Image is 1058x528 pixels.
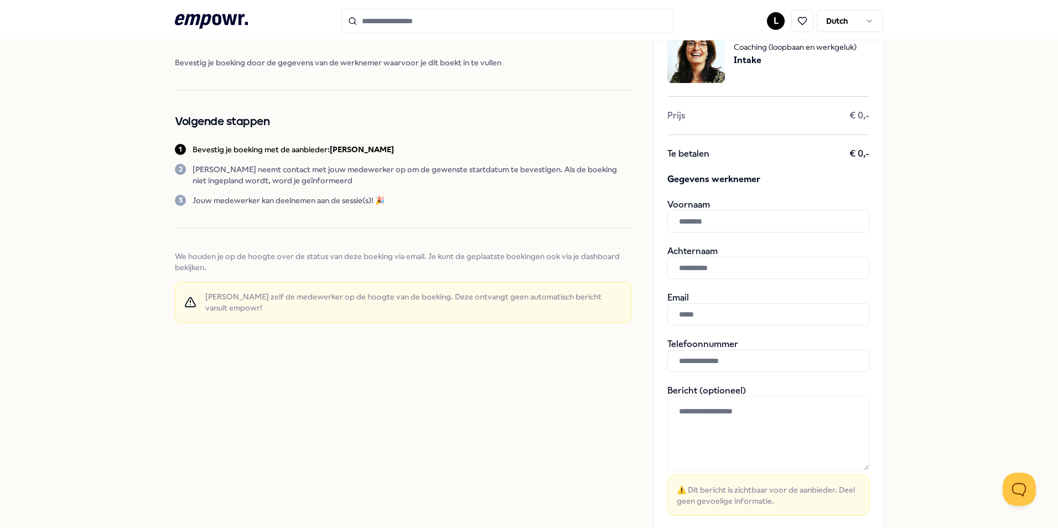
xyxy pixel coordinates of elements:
[667,339,869,372] div: Telefoonnummer
[330,145,394,154] b: [PERSON_NAME]
[734,53,857,68] span: Intake
[667,385,869,516] div: Bericht (optioneel)
[1003,473,1036,506] iframe: Help Scout Beacon - Open
[341,9,673,33] input: Search for products, categories or subcategories
[193,144,394,155] p: Bevestig je boeking met de aanbieder:
[175,113,631,131] h2: Volgende stappen
[205,291,622,313] span: [PERSON_NAME] zelf de medewerker op de hoogte van de boeking. Deze ontvangt geen automatisch beri...
[667,292,869,325] div: Email
[175,57,631,68] span: Bevestig je boeking door de gegevens van de werknemer waarvoor je dit boekt in te vullen
[667,246,869,279] div: Achternaam
[193,195,385,206] p: Jouw medewerker kan deelnemen aan de sessie(s)! 🎉
[667,25,725,83] img: package image
[734,41,857,53] span: Coaching (loopbaan en werkgeluk)
[667,173,869,186] span: Gegevens werknemer
[175,251,631,273] span: We houden je op de hoogte over de status van deze boeking via email. Je kunt de geplaatste boekin...
[849,148,869,159] span: € 0,-
[849,110,869,121] span: € 0,-
[667,148,709,159] span: Te betalen
[677,484,860,506] span: ⚠️ Dit bericht is zichtbaar voor de aanbieder. Deel geen gevoelige informatie.
[193,164,631,186] p: [PERSON_NAME] neemt contact met jouw medewerker op om de gewenste startdatum te bevestigen. Als d...
[667,199,869,232] div: Voornaam
[175,164,186,175] div: 2
[175,144,186,155] div: 1
[767,12,785,30] button: L
[175,195,186,206] div: 3
[667,110,685,121] span: Prijs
